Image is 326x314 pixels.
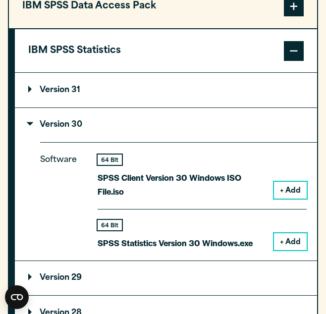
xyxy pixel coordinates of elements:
button: IBM SPSS Statistics [15,29,317,72]
p: Version 29 [28,274,82,282]
div: 64 Bit [98,220,122,230]
summary: Version 29 [15,261,317,295]
button: + Add [274,233,307,250]
button: + Add [274,182,307,199]
p: Version 31 [28,86,80,94]
p: Software [40,153,85,242]
p: Version 30 [28,121,82,129]
p: SPSS Statistics Version 30 Windows.exe [98,236,253,250]
button: Open CMP widget [5,285,29,309]
p: SPSS Client Version 30 Windows ISO File.iso [98,170,266,199]
summary: Version 30 [15,108,317,142]
div: 64 Bit [98,155,122,165]
summary: Version 31 [15,73,317,107]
